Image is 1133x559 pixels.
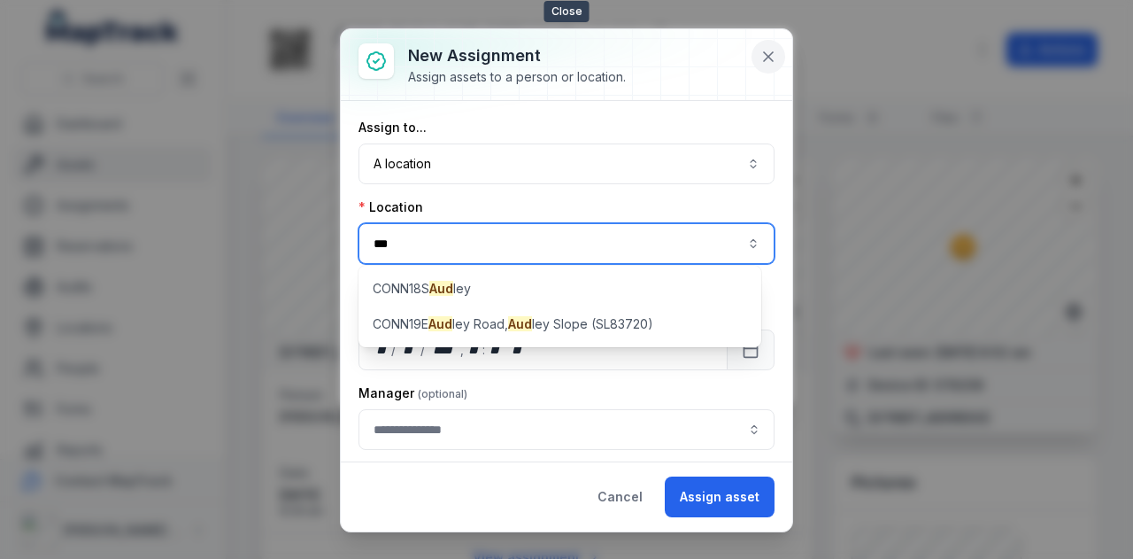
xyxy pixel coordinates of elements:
[428,316,452,331] span: Aud
[582,477,658,517] button: Cancel
[408,68,626,86] div: Assign assets to a person or location.
[397,341,421,359] div: month,
[374,341,391,359] div: day,
[466,341,483,359] div: hour,
[727,330,775,370] button: Calendar
[487,341,505,359] div: minute,
[373,315,653,333] span: CONN19E ley Road, ley Slope (SL83720)
[427,341,459,359] div: year,
[391,341,397,359] div: /
[508,341,528,359] div: am/pm,
[508,316,532,331] span: Aud
[429,281,453,296] span: Aud
[665,477,775,517] button: Assign asset
[544,1,590,22] span: Close
[358,384,467,402] label: Manager
[358,119,427,136] label: Assign to...
[358,409,775,450] input: assignment-add:cf[907ad3fd-eed4-49d8-ad84-d22efbadc5a5]-label
[482,341,487,359] div: :
[408,43,626,68] h3: New assignment
[460,341,466,359] div: ,
[420,341,427,359] div: /
[358,144,775,184] button: A location
[373,280,471,298] span: CONN18S ley
[358,198,423,216] label: Location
